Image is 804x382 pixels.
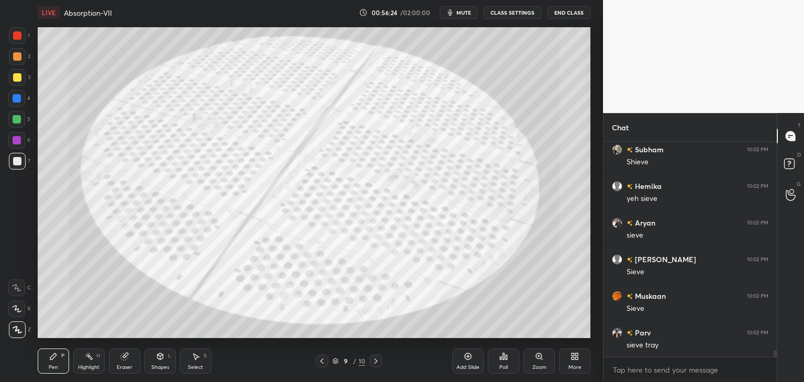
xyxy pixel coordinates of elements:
img: default.png [612,254,622,265]
div: L [168,353,171,358]
div: 3 [9,69,30,86]
div: 9 [341,358,351,364]
img: e3a9c5721fc440c2b97bb663cb7e4493.jpg [612,218,622,228]
img: no-rating-badge.077c3623.svg [627,330,633,336]
img: no-rating-badge.077c3623.svg [627,147,633,153]
div: 6 [8,132,30,149]
div: 2 [9,48,30,65]
button: CLASS SETTINGS [484,6,541,19]
img: 826eb4927dfa4bb1a97eea49b70279aa.jpg [612,291,622,301]
span: mute [456,9,471,16]
div: LIVE [38,6,60,19]
h6: Aryan [633,217,655,228]
div: 10:02 PM [747,256,768,263]
img: default.png [612,181,622,192]
p: Chat [604,114,637,141]
img: no-rating-badge.077c3623.svg [627,257,633,263]
div: grid [604,142,777,357]
div: sieve [627,230,768,241]
h6: Subham [633,144,664,155]
div: 10:02 PM [747,293,768,299]
p: D [797,151,801,159]
div: C [8,279,31,296]
div: Zoom [532,365,546,370]
div: Add Slide [456,365,479,370]
div: S [204,353,207,358]
div: 10:02 PM [747,147,768,153]
img: no-rating-badge.077c3623.svg [627,220,633,226]
div: 10:02 PM [747,220,768,226]
div: Shieve [627,157,768,167]
button: End Class [548,6,590,19]
p: T [798,121,801,129]
h6: Muskaan [633,290,666,301]
div: 10:02 PM [747,183,768,189]
img: no-rating-badge.077c3623.svg [627,184,633,189]
div: Sieve [627,304,768,314]
div: 1 [9,27,30,44]
div: P [61,353,64,358]
img: ace0f5e8a02c4acdb656177de42476d0.jpg [612,144,622,155]
div: Shapes [151,365,169,370]
div: Poll [499,365,508,370]
div: Highlight [78,365,99,370]
h4: Absorption-VII [64,8,112,18]
div: yeh sieve [627,194,768,204]
div: 4 [8,90,30,107]
img: 63879321d262423db7c2db2b86d76ec7.jpg [612,328,622,338]
p: G [797,180,801,188]
div: 5 [8,111,30,128]
div: 7 [9,153,30,170]
h6: [PERSON_NAME] [633,254,696,265]
div: Select [188,365,203,370]
div: Pen [49,365,58,370]
div: Sieve [627,267,768,277]
div: More [568,365,582,370]
div: 10 [359,356,365,366]
img: no-rating-badge.077c3623.svg [627,294,633,299]
button: mute [440,6,477,19]
div: H [96,353,100,358]
div: Eraser [117,365,132,370]
div: Z [9,321,31,338]
h6: Parv [633,327,651,338]
div: X [8,300,31,317]
div: sieve tray [627,340,768,351]
h6: Hemika [633,181,662,192]
div: 10:02 PM [747,330,768,336]
div: / [353,358,356,364]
